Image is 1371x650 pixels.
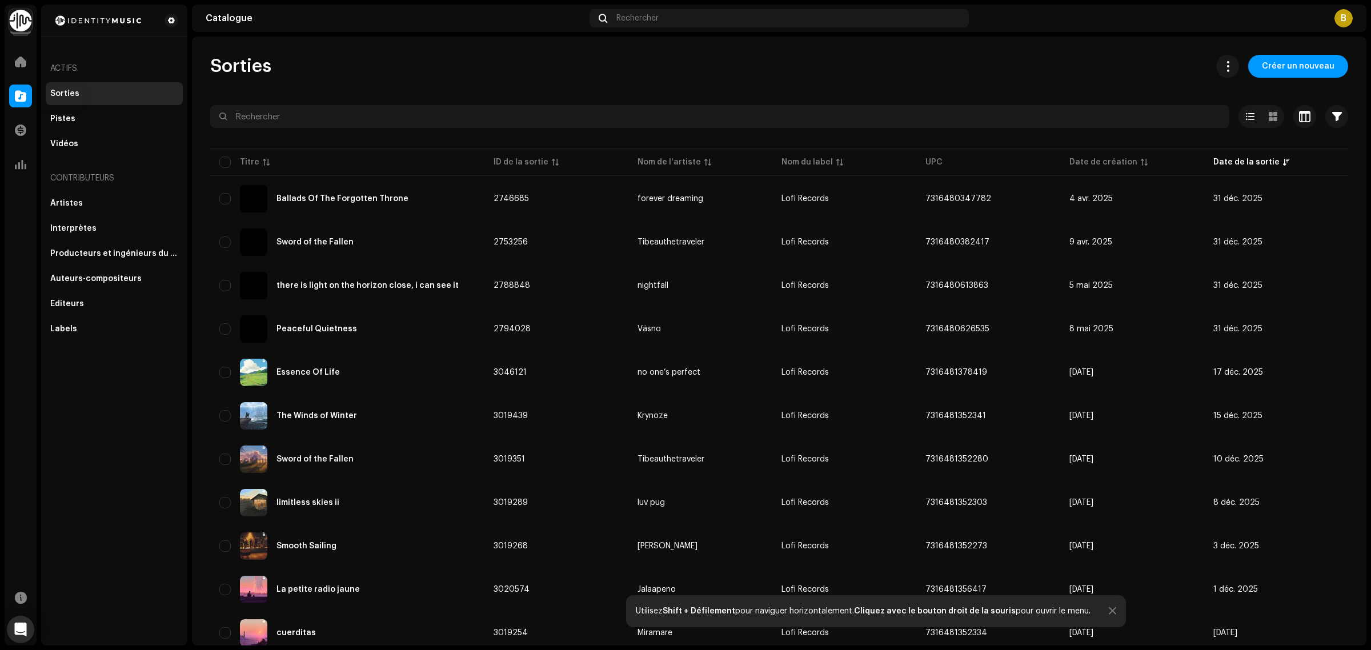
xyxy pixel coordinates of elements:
[781,412,829,420] span: Lofi Records
[240,489,267,516] img: 834f7122-da2c-49ee-83ca-2069025ed6c4
[781,157,833,168] div: Nom du label
[638,542,763,550] span: Erwin Do
[210,105,1229,128] input: Rechercher
[781,282,829,290] span: Lofi Records
[240,402,267,430] img: 2824037b-7bd5-4082-92d6-0b51cd6fc88b
[276,629,316,637] div: cuerditas
[50,324,77,334] div: Labels
[1213,629,1237,637] span: 26 nov. 2025
[638,542,697,550] div: [PERSON_NAME]
[1262,55,1334,78] span: Créer un nouveau
[494,412,528,420] span: 3019439
[1213,157,1280,168] div: Date de la sortie
[494,195,529,203] span: 2746685
[1213,325,1262,333] span: 31 déc. 2025
[638,585,676,593] div: Jalaapeno
[781,238,829,246] span: Lofi Records
[276,238,354,246] div: Sword of the Fallen
[240,359,267,386] img: 41435c15-4c96-4372-8d82-45d228094bd0
[638,368,700,376] div: no one’s perfect
[46,242,183,265] re-m-nav-item: Producteurs et ingénieurs du son
[781,499,829,507] span: Lofi Records
[240,157,259,168] div: Titre
[50,274,142,283] div: Auteurs-compositeurs
[1213,585,1258,593] span: 1 déc. 2025
[638,412,763,420] span: Krynoze
[925,238,989,246] span: 7316480382417
[781,585,829,593] span: Lofi Records
[1069,412,1093,420] span: 29 sept. 2025
[1069,157,1137,168] div: Date de création
[240,185,267,212] img: aef6deb5-acb9-4b4c-81a3-a21f7e3e7261
[925,325,989,333] span: 7316480626535
[638,585,763,593] span: Jalaapeno
[494,282,530,290] span: 2788848
[46,133,183,155] re-m-nav-item: Vidéos
[638,282,668,290] div: nightfall
[276,412,357,420] div: The Winds of Winter
[781,455,829,463] span: Lofi Records
[638,325,661,333] div: Väsno
[206,14,585,23] div: Catalogue
[638,195,763,203] span: forever dreaming
[1069,325,1113,333] span: 8 mai 2025
[494,629,528,637] span: 3019254
[494,238,528,246] span: 2753256
[781,195,829,203] span: Lofi Records
[925,368,987,376] span: 7316481378419
[50,114,75,123] div: Pistes
[638,195,703,203] div: forever dreaming
[46,192,183,215] re-m-nav-item: Artistes
[50,224,97,233] div: Interprètes
[1213,282,1262,290] span: 31 déc. 2025
[638,325,763,333] span: Väsno
[50,299,84,308] div: Éditeurs
[276,542,336,550] div: Smooth Sailing
[1334,9,1353,27] div: B
[46,82,183,105] re-m-nav-item: Sorties
[240,576,267,603] img: bde2f348-714c-44b5-9e5c-d06a60bafef1
[925,542,987,550] span: 7316481352273
[638,455,763,463] span: Tibeauthetraveler
[50,249,178,258] div: Producteurs et ingénieurs du son
[276,585,360,593] div: La petite radio jaune
[638,629,763,637] span: Miramare
[638,282,763,290] span: nightfall
[240,619,267,647] img: 5c25adb5-f5ee-4ec9-b2eb-38e08c528500
[494,325,531,333] span: 2794028
[46,164,183,192] re-a-nav-header: Contributeurs
[925,195,991,203] span: 7316480347782
[276,499,339,507] div: limitless skies ii
[1213,542,1259,550] span: 3 déc. 2025
[240,532,267,560] img: af5c583c-e2e3-45c8-8989-e7b7ec2d256c
[1069,542,1093,550] span: 29 sept. 2025
[925,585,987,593] span: 7316481356417
[663,607,735,615] strong: Shift + Défilement
[638,368,763,376] span: no one’s perfect
[1213,455,1264,463] span: 10 déc. 2025
[638,238,704,246] div: Tibeauthetraveler
[50,139,78,149] div: Vidéos
[781,368,829,376] span: Lofi Records
[781,542,829,550] span: Lofi Records
[1069,455,1093,463] span: 29 sept. 2025
[638,499,763,507] span: luv pug
[1213,238,1262,246] span: 31 déc. 2025
[46,55,183,82] re-a-nav-header: Actifs
[638,629,672,637] div: Miramare
[1069,368,1093,376] span: 7 oct. 2025
[1069,585,1093,593] span: 30 sept. 2025
[1213,368,1263,376] span: 17 déc. 2025
[1213,499,1260,507] span: 8 déc. 2025
[638,238,763,246] span: Tibeauthetraveler
[240,228,267,256] img: 8b560cc5-9697-46b2-b530-b9a5387aa5fa
[925,282,988,290] span: 7316480613863
[240,272,267,299] img: 15c5814e-7ede-4cfa-9c6e-37911587ab3d
[925,455,988,463] span: 7316481352280
[276,282,459,290] div: there is light on the horizon close, i can see it
[1069,282,1113,290] span: 5 mai 2025
[1248,55,1348,78] button: Créer un nouveau
[494,157,548,168] div: ID de la sortie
